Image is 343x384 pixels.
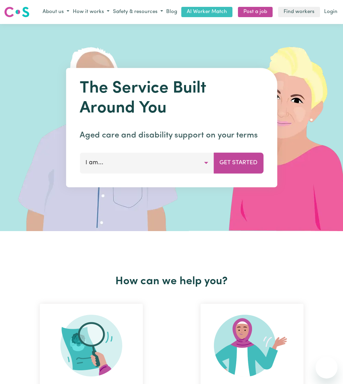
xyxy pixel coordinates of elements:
[4,4,30,20] a: Careseekers logo
[316,357,338,379] iframe: Button to launch messaging window
[323,7,339,17] a: Login
[60,315,122,376] img: Search
[80,153,214,173] button: I am...
[11,275,332,288] h2: How can we help you?
[80,79,263,118] h1: The Service Built Around You
[181,7,232,17] a: AI Worker Match
[214,153,263,173] button: Get Started
[165,7,179,17] a: Blog
[214,315,290,376] img: Become Worker
[71,7,111,18] button: How it works
[4,6,30,18] img: Careseekers logo
[41,7,71,18] button: About us
[238,7,273,17] a: Post a job
[80,129,263,142] p: Aged care and disability support on your terms
[278,7,320,17] a: Find workers
[111,7,165,18] button: Safety & resources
